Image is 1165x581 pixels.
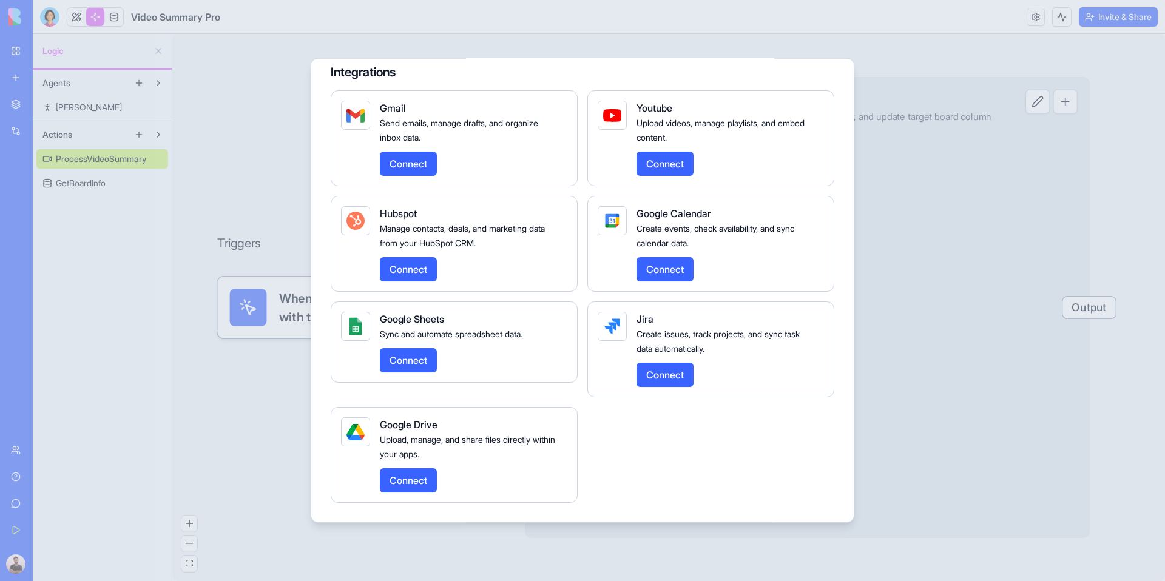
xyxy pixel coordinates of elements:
span: Jira [637,313,653,325]
span: Hubspot [380,207,417,220]
span: Create events, check availability, and sync calendar data. [637,223,794,248]
button: Connect [637,363,694,387]
span: Manage contacts, deals, and marketing data from your HubSpot CRM. [380,223,545,248]
button: Connect [637,257,694,281]
button: Connect [380,152,437,176]
span: Google Calendar [637,207,711,220]
span: Create issues, track projects, and sync task data automatically. [637,329,800,354]
button: Connect [380,468,437,492]
span: Google Sheets [380,313,444,325]
span: Gmail [380,102,406,114]
button: Connect [380,348,437,372]
span: Sync and automate spreadsheet data. [380,329,522,339]
span: Upload videos, manage playlists, and embed content. [637,118,805,143]
h4: Integrations [331,64,834,81]
span: Google Drive [380,418,437,431]
button: Connect [380,257,437,281]
span: Upload, manage, and share files directly within your apps. [380,434,555,459]
button: Connect [637,152,694,176]
span: Send emails, manage drafts, and organize inbox data. [380,118,538,143]
span: Youtube [637,102,672,114]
